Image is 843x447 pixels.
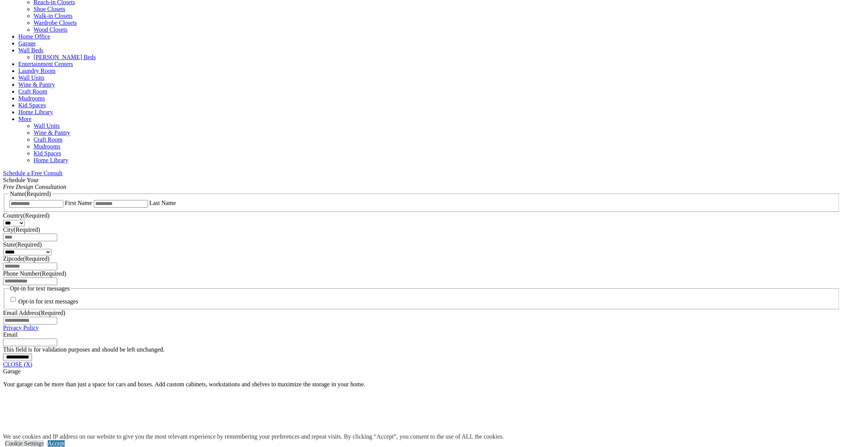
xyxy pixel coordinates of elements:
a: Home Office [18,33,50,40]
a: Accept [48,440,65,447]
span: (Required) [14,226,40,233]
a: Cookie Settings [5,440,44,447]
div: This field is for validation purposes and should be left unchanged. [3,346,840,353]
a: Mudrooms [34,143,60,150]
label: Phone Number [3,270,66,277]
label: Zipcode [3,255,50,262]
label: State [3,241,42,248]
a: Home Library [34,157,68,163]
span: (Required) [40,270,66,277]
span: (Required) [24,190,51,197]
a: Wood Closets [34,26,67,33]
a: Wall Units [34,123,59,129]
a: Privacy Policy [3,324,39,331]
span: Garage [3,368,21,374]
legend: Opt-in for text messages [9,285,71,292]
a: Craft Room [18,88,47,95]
a: Craft Room [34,136,63,143]
a: Kid Spaces [18,102,46,108]
span: (Required) [15,241,42,248]
a: CLOSE (X) [3,361,32,368]
a: Wine & Pantry [34,129,70,136]
p: Your garage can be more than just a space for cars and boxes. Add custom cabinets, workstations a... [3,381,840,388]
a: Garage [18,40,36,47]
a: Entertainment Centers [18,61,73,67]
span: Schedule Your [3,177,66,190]
label: First Name [65,200,92,206]
label: Country [3,212,50,219]
a: More menu text will display only on big screen [18,116,32,122]
a: Laundry Room [18,68,55,74]
a: Wall Beds [18,47,43,53]
label: Opt-in for text messages [18,298,78,305]
a: Wardrobe Closets [34,19,77,26]
label: Email Address [3,310,65,316]
span: (Required) [23,255,49,262]
a: Wine & Pantry [18,81,55,88]
span: (Required) [39,310,65,316]
a: Schedule a Free Consult (opens a dropdown menu) [3,170,63,176]
a: Mudrooms [18,95,45,102]
a: Home Library [18,109,53,115]
label: City [3,226,40,233]
div: We use cookies and IP address on our website to give you the most relevant experience by remember... [3,433,504,440]
a: Kid Spaces [34,150,61,157]
a: Wall Units [18,74,44,81]
label: Email [3,331,18,338]
a: [PERSON_NAME] Beds [34,54,96,60]
span: (Required) [23,212,49,219]
label: Last Name [149,200,176,206]
a: Shoe Closets [34,6,65,12]
a: Walk-in Closets [34,13,72,19]
em: Free Design Consultation [3,184,66,190]
legend: Name [9,190,52,197]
